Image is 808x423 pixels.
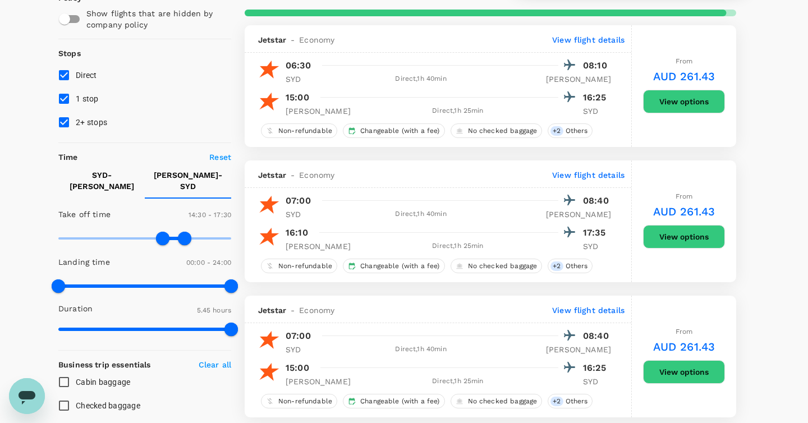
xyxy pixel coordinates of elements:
[583,59,611,72] p: 08:10
[583,329,611,343] p: 08:40
[67,169,136,192] p: SYD - [PERSON_NAME]
[583,105,611,117] p: SYD
[676,328,693,335] span: From
[546,344,611,355] p: [PERSON_NAME]
[76,378,130,387] span: Cabin baggage
[583,241,611,252] p: SYD
[546,209,611,220] p: [PERSON_NAME]
[643,90,725,113] button: View options
[76,71,97,80] span: Direct
[286,344,314,355] p: SYD
[209,151,231,163] p: Reset
[286,329,311,343] p: 07:00
[58,360,151,369] strong: Business trip essentials
[286,105,351,117] p: [PERSON_NAME]
[76,118,107,127] span: 2+ stops
[86,8,223,30] p: Show flights that are hidden by company policy
[258,305,286,316] span: Jetstar
[58,49,81,58] strong: Stops
[561,397,593,406] span: Others
[548,123,593,138] div: +2Others
[258,361,281,383] img: JQ
[286,91,309,104] p: 15:00
[343,394,444,408] div: Changeable (with a fee)
[343,123,444,138] div: Changeable (with a fee)
[258,34,286,45] span: Jetstar
[583,361,611,375] p: 16:25
[261,259,337,273] div: Non-refundable
[199,359,231,370] p: Clear all
[643,225,725,249] button: View options
[299,169,334,181] span: Economy
[76,94,99,103] span: 1 stop
[357,105,558,117] div: Direct , 1h 25min
[274,261,337,271] span: Non-refundable
[356,397,444,406] span: Changeable (with a fee)
[286,361,309,375] p: 15:00
[320,344,521,355] div: Direct , 1h 40min
[299,305,334,316] span: Economy
[274,397,337,406] span: Non-refundable
[451,394,543,408] div: No checked baggage
[357,241,558,252] div: Direct , 1h 25min
[58,209,111,220] p: Take off time
[356,261,444,271] span: Changeable (with a fee)
[154,169,222,192] p: [PERSON_NAME] - SYD
[189,211,231,219] span: 14:30 - 17:30
[286,169,299,181] span: -
[286,194,311,208] p: 07:00
[286,209,314,220] p: SYD
[274,126,337,136] span: Non-refundable
[76,401,140,410] span: Checked baggage
[261,123,337,138] div: Non-refundable
[343,259,444,273] div: Changeable (with a fee)
[451,123,543,138] div: No checked baggage
[583,194,611,208] p: 08:40
[463,397,542,406] span: No checked baggage
[9,378,45,414] iframe: Button to launch messaging window
[320,209,521,220] div: Direct , 1h 40min
[258,169,286,181] span: Jetstar
[548,259,593,273] div: +2Others
[186,259,231,266] span: 00:00 - 24:00
[286,376,351,387] p: [PERSON_NAME]
[299,34,334,45] span: Economy
[258,194,281,216] img: JQ
[653,67,715,85] h6: AUD 261.43
[653,203,715,220] h6: AUD 261.43
[258,90,281,113] img: JQ
[552,34,625,45] p: View flight details
[58,256,110,268] p: Landing time
[258,329,281,351] img: JQ
[286,73,314,85] p: SYD
[286,59,311,72] p: 06:30
[561,126,593,136] span: Others
[643,360,725,384] button: View options
[451,259,543,273] div: No checked baggage
[676,57,693,65] span: From
[258,226,281,248] img: JQ
[58,303,93,314] p: Duration
[58,151,78,163] p: Time
[561,261,593,271] span: Others
[261,394,337,408] div: Non-refundable
[583,91,611,104] p: 16:25
[356,126,444,136] span: Changeable (with a fee)
[583,226,611,240] p: 17:35
[548,394,593,408] div: +2Others
[463,126,542,136] span: No checked baggage
[552,305,625,316] p: View flight details
[550,261,563,271] span: + 2
[197,306,232,314] span: 5.45 hours
[552,169,625,181] p: View flight details
[550,397,563,406] span: + 2
[286,34,299,45] span: -
[357,376,558,387] div: Direct , 1h 25min
[676,192,693,200] span: From
[286,226,308,240] p: 16:10
[583,376,611,387] p: SYD
[258,58,281,81] img: JQ
[286,305,299,316] span: -
[320,73,521,85] div: Direct , 1h 40min
[463,261,542,271] span: No checked baggage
